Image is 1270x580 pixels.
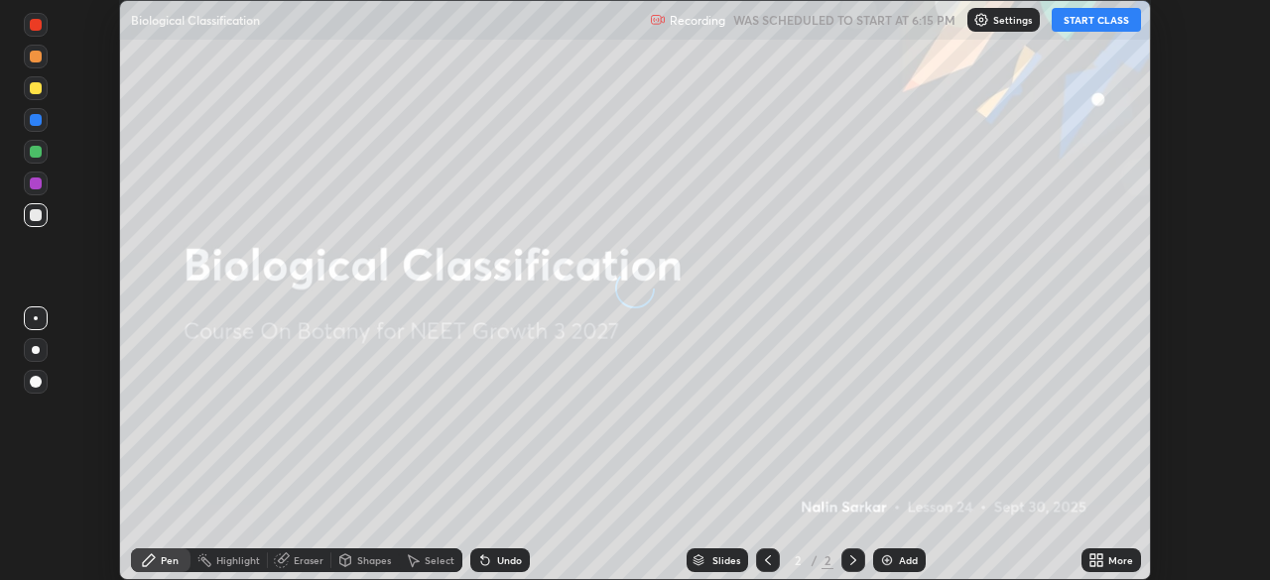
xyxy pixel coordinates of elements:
div: Select [425,555,454,565]
img: class-settings-icons [973,12,989,28]
p: Biological Classification [131,12,260,28]
img: recording.375f2c34.svg [650,12,666,28]
div: Pen [161,555,179,565]
div: 2 [822,551,833,569]
img: add-slide-button [879,552,895,568]
div: 2 [788,554,808,566]
div: Add [899,555,918,565]
div: Highlight [216,555,260,565]
div: / [812,554,818,566]
p: Settings [993,15,1032,25]
p: Recording [670,13,725,28]
h5: WAS SCHEDULED TO START AT 6:15 PM [733,11,955,29]
div: Eraser [294,555,323,565]
div: More [1108,555,1133,565]
button: START CLASS [1052,8,1141,32]
div: Slides [712,555,740,565]
div: Shapes [357,555,391,565]
div: Undo [497,555,522,565]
